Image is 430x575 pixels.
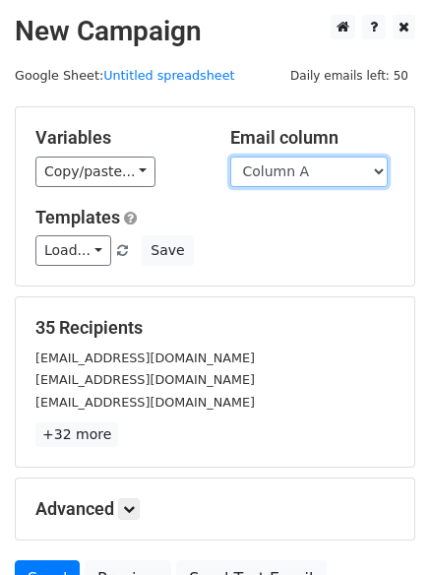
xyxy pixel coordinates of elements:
h5: Variables [35,127,201,149]
small: Google Sheet: [15,68,235,83]
h2: New Campaign [15,15,415,48]
a: Copy/paste... [35,157,155,187]
a: Untitled spreadsheet [103,68,234,83]
small: [EMAIL_ADDRESS][DOMAIN_NAME] [35,372,255,387]
span: Daily emails left: 50 [283,65,415,87]
a: Templates [35,207,120,227]
a: +32 more [35,422,118,447]
iframe: Chat Widget [332,480,430,575]
small: [EMAIL_ADDRESS][DOMAIN_NAME] [35,395,255,410]
h5: 35 Recipients [35,317,395,339]
small: [EMAIL_ADDRESS][DOMAIN_NAME] [35,351,255,365]
a: Daily emails left: 50 [283,68,415,83]
button: Save [142,235,193,266]
h5: Email column [230,127,396,149]
h5: Advanced [35,498,395,520]
a: Load... [35,235,111,266]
